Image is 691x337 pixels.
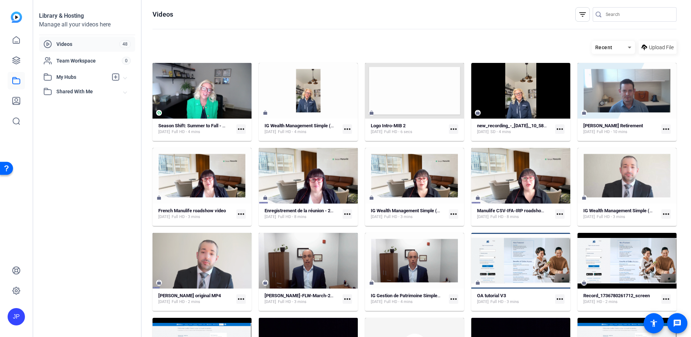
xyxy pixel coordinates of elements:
[158,129,170,135] span: [DATE]
[371,208,446,220] a: IG Wealth Management Simple (46516)[DATE]Full HD - 3 mins
[265,123,340,135] a: IG Wealth Management Simple (49348)[DATE]Full HD - 4 mins
[39,12,135,20] div: Library & Hosting
[236,294,246,304] mat-icon: more_horiz
[490,299,519,305] span: Full HD - 3 mins
[265,293,340,305] a: [PERSON_NAME]-FLW-March-20---[PERSON_NAME]-best-pract-FLW-Mach-20---[PERSON_NAME]-best-practices-...
[490,214,519,220] span: Full HD - 8 mins
[449,294,458,304] mat-icon: more_horiz
[371,123,405,128] strong: Logo Intro-MIB 2
[371,293,446,305] a: IG Gestion de Patrimoine Simple (46409)[DATE]Full HD - 4 mins
[583,129,595,135] span: [DATE]
[158,208,226,213] strong: French Manulife roadshow video
[56,88,124,95] span: Shared With Me
[265,299,276,305] span: [DATE]
[673,319,682,328] mat-icon: message
[583,123,643,128] strong: [PERSON_NAME] Retirement
[158,123,233,135] a: Season Shift: Summer to Fall - A Note from [PERSON_NAME][DATE]Full HD - 4 mins
[371,208,451,213] strong: IG Wealth Management Simple (46516)
[172,129,200,135] span: Full HD - 4 mins
[477,214,489,220] span: [DATE]
[278,299,306,305] span: Full HD - 3 mins
[477,293,506,298] strong: OA tutorial V3
[555,294,565,304] mat-icon: more_horiz
[236,209,246,219] mat-icon: more_horiz
[158,293,221,298] strong: [PERSON_NAME] original MP4
[384,214,413,220] span: Full HD - 3 mins
[158,293,233,305] a: [PERSON_NAME] original MP4[DATE]Full HD - 2 mins
[583,208,658,220] a: IG Wealth Management Simple (46420)[DATE]Full HD - 3 mins
[578,10,587,19] mat-icon: filter_list
[661,124,671,134] mat-icon: more_horiz
[39,20,135,29] div: Manage all your videos here
[343,294,352,304] mat-icon: more_horiz
[56,40,119,48] span: Videos
[265,208,363,213] strong: Enregistrement de la réunion - 20250401_09024
[265,214,276,220] span: [DATE]
[39,84,135,99] mat-expansion-panel-header: Shared With Me
[583,208,664,213] strong: IG Wealth Management Simple (46420)
[477,123,552,135] a: new_recording_-_[DATE],_10_58 am (540p)[DATE]SD - 4 mins
[477,299,489,305] span: [DATE]
[477,129,489,135] span: [DATE]
[265,129,276,135] span: [DATE]
[384,129,412,135] span: Full HD - 6 secs
[265,123,345,128] strong: IG Wealth Management Simple (49348)
[172,299,200,305] span: Full HD - 2 mins
[371,214,382,220] span: [DATE]
[384,299,413,305] span: Full HD - 4 mins
[153,10,173,19] h1: Videos
[265,293,556,298] strong: [PERSON_NAME]-FLW-March-20---[PERSON_NAME]-best-pract-FLW-Mach-20---[PERSON_NAME]-best-practices-...
[265,208,340,220] a: Enregistrement de la réunion - 20250401_09024[DATE]Full HD - 8 mins
[158,123,284,128] strong: Season Shift: Summer to Fall - A Note from [PERSON_NAME]
[343,209,352,219] mat-icon: more_horiz
[449,209,458,219] mat-icon: more_horiz
[595,44,613,50] span: Recent
[583,293,650,298] strong: Record_1736780261712_screen
[555,124,565,134] mat-icon: more_horiz
[661,294,671,304] mat-icon: more_horiz
[371,123,446,135] a: Logo Intro-MIB 2[DATE]Full HD - 6 secs
[583,214,595,220] span: [DATE]
[490,129,511,135] span: SD - 4 mins
[119,40,131,48] span: 48
[56,57,122,64] span: Team Workspace
[555,209,565,219] mat-icon: more_horiz
[649,44,674,51] span: Upload File
[122,57,131,65] span: 0
[597,299,618,305] span: HD - 2 mins
[11,12,22,23] img: blue-gradient.svg
[583,293,658,305] a: Record_1736780261712_screen[DATE]HD - 2 mins
[477,208,552,220] a: Manulife CSV-IFA-IRP roadshow intro - Full Manu video[DATE]Full HD - 8 mins
[278,129,306,135] span: Full HD - 4 mins
[278,214,306,220] span: Full HD - 8 mins
[371,293,455,298] strong: IG Gestion de Patrimoine Simple (46409)
[343,124,352,134] mat-icon: more_horiz
[649,319,658,328] mat-icon: accessibility
[39,70,135,84] mat-expansion-panel-header: My Hubs
[158,208,233,220] a: French Manulife roadshow video[DATE]Full HD - 3 mins
[661,209,671,219] mat-icon: more_horiz
[236,124,246,134] mat-icon: more_horiz
[477,208,591,213] strong: Manulife CSV-IFA-IRP roadshow intro - Full Manu video
[477,123,566,128] strong: new_recording_-_[DATE],_10_58 am (540p)
[639,41,677,54] button: Upload File
[477,293,552,305] a: OA tutorial V3[DATE]Full HD - 3 mins
[597,214,625,220] span: Full HD - 3 mins
[583,299,595,305] span: [DATE]
[371,129,382,135] span: [DATE]
[158,299,170,305] span: [DATE]
[158,214,170,220] span: [DATE]
[606,10,671,19] input: Search
[8,308,25,325] div: JP
[172,214,200,220] span: Full HD - 3 mins
[583,123,658,135] a: [PERSON_NAME] Retirement[DATE]Full HD - 10 mins
[371,299,382,305] span: [DATE]
[449,124,458,134] mat-icon: more_horiz
[597,129,627,135] span: Full HD - 10 mins
[56,73,108,81] span: My Hubs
